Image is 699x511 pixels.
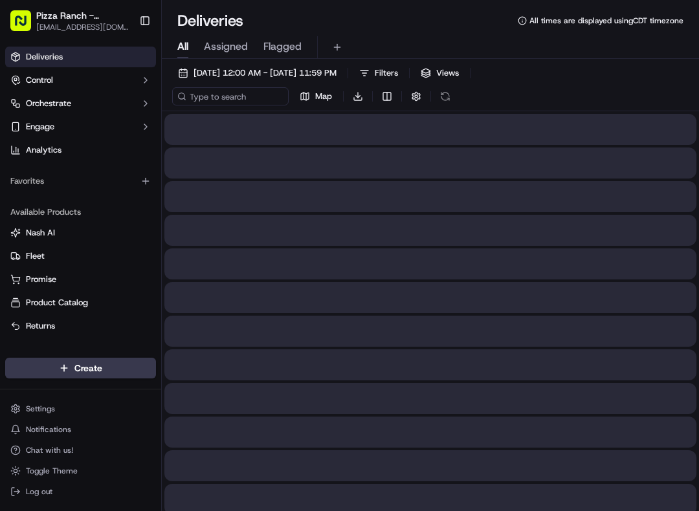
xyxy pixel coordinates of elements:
button: Views [415,64,465,82]
span: Settings [26,404,55,414]
input: Type to search [172,87,289,105]
span: Analytics [26,144,61,156]
span: Orchestrate [26,98,71,109]
h1: Deliveries [177,10,243,31]
span: Filters [375,67,398,79]
span: Fleet [26,250,45,262]
button: Nash AI [5,223,156,243]
div: Available Products [5,202,156,223]
button: Notifications [5,420,156,439]
span: Map [315,91,332,102]
span: All times are displayed using CDT timezone [529,16,683,26]
div: Favorites [5,171,156,191]
button: Toggle Theme [5,462,156,480]
span: Flagged [263,39,302,54]
button: Fleet [5,246,156,266]
a: Nash AI [10,227,151,239]
a: Analytics [5,140,156,160]
button: Returns [5,316,156,336]
button: Control [5,70,156,91]
span: Chat with us! [26,445,73,455]
span: Nash AI [26,227,55,239]
span: Log out [26,486,52,497]
button: Filters [353,64,404,82]
button: Pizza Ranch - [GEOGRAPHIC_DATA], [GEOGRAPHIC_DATA] [36,9,129,22]
span: Toggle Theme [26,466,78,476]
a: Promise [10,274,151,285]
span: Deliveries [26,51,63,63]
span: [DATE] 12:00 AM - [DATE] 11:59 PM [194,67,337,79]
span: Promise [26,274,56,285]
button: [EMAIL_ADDRESS][DOMAIN_NAME] [36,22,129,32]
button: Orchestrate [5,93,156,114]
button: Product Catalog [5,292,156,313]
button: Engage [5,116,156,137]
span: All [177,39,188,54]
button: Log out [5,483,156,501]
span: Product Catalog [26,297,88,309]
span: Notifications [26,424,71,435]
a: Fleet [10,250,151,262]
a: Returns [10,320,151,332]
a: Product Catalog [10,297,151,309]
button: Map [294,87,338,105]
span: Views [436,67,459,79]
span: Control [26,74,53,86]
button: Settings [5,400,156,418]
button: Chat with us! [5,441,156,459]
span: Create [74,362,102,375]
button: Pizza Ranch - [GEOGRAPHIC_DATA], [GEOGRAPHIC_DATA][EMAIL_ADDRESS][DOMAIN_NAME] [5,5,134,36]
span: Engage [26,121,54,133]
span: Returns [26,320,55,332]
span: Assigned [204,39,248,54]
a: Deliveries [5,47,156,67]
button: Create [5,358,156,378]
button: Promise [5,269,156,290]
button: [DATE] 12:00 AM - [DATE] 11:59 PM [172,64,342,82]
